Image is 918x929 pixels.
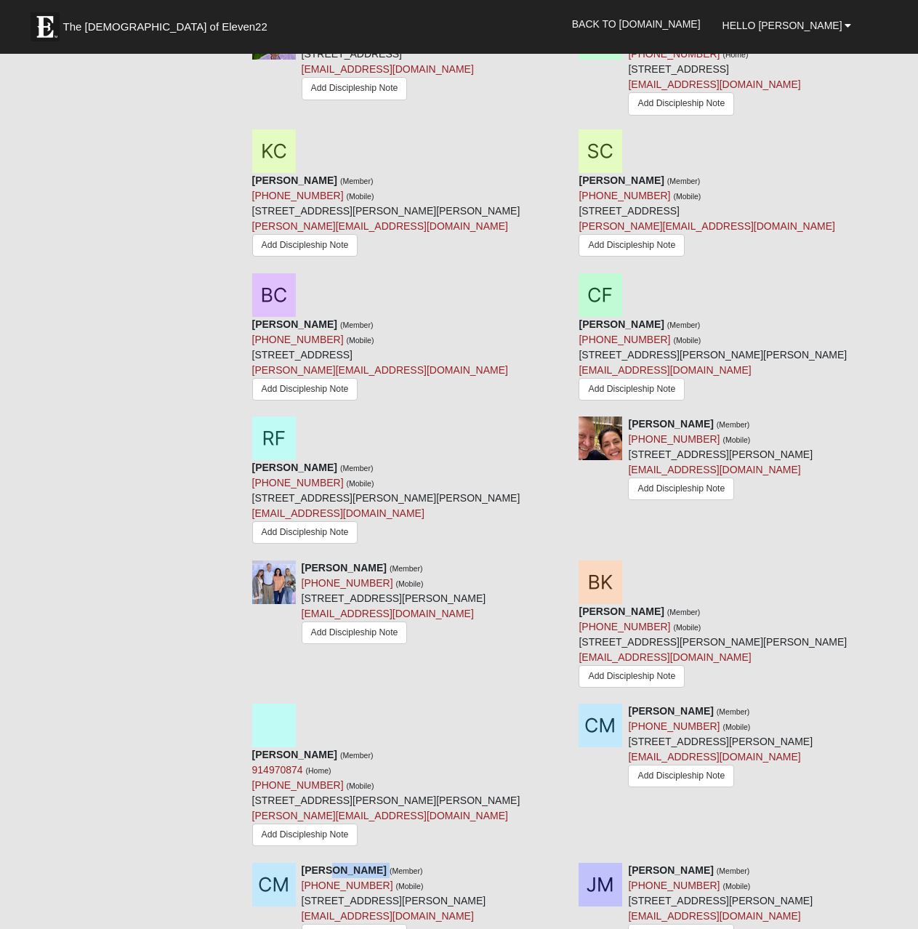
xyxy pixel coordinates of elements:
[302,77,408,100] a: Add Discipleship Note
[667,177,701,185] small: (Member)
[346,192,374,201] small: (Mobile)
[252,779,344,791] a: [PHONE_NUMBER]
[628,464,800,475] a: [EMAIL_ADDRESS][DOMAIN_NAME]
[346,781,374,790] small: (Mobile)
[340,464,374,472] small: (Member)
[252,462,337,473] strong: [PERSON_NAME]
[628,16,800,118] div: [STREET_ADDRESS]
[252,318,337,330] strong: [PERSON_NAME]
[579,317,847,406] div: [STREET_ADDRESS][PERSON_NAME][PERSON_NAME]
[579,621,670,632] a: [PHONE_NUMBER]
[252,174,337,186] strong: [PERSON_NAME]
[712,7,863,44] a: Hello [PERSON_NAME]
[579,174,664,186] strong: [PERSON_NAME]
[252,317,508,406] div: [STREET_ADDRESS]
[628,418,713,430] strong: [PERSON_NAME]
[252,477,344,488] a: [PHONE_NUMBER]
[628,765,734,787] a: Add Discipleship Note
[346,479,374,488] small: (Mobile)
[252,460,520,550] div: [STREET_ADDRESS][PERSON_NAME][PERSON_NAME]
[252,747,520,852] div: [STREET_ADDRESS][PERSON_NAME][PERSON_NAME]
[302,63,474,75] a: [EMAIL_ADDRESS][DOMAIN_NAME]
[306,766,331,775] small: (Home)
[628,720,720,732] a: [PHONE_NUMBER]
[628,880,720,891] a: [PHONE_NUMBER]
[252,173,520,262] div: [STREET_ADDRESS][PERSON_NAME][PERSON_NAME]
[346,336,374,345] small: (Mobile)
[579,334,670,345] a: [PHONE_NUMBER]
[628,417,813,504] div: [STREET_ADDRESS][PERSON_NAME]
[717,707,750,716] small: (Member)
[579,364,751,376] a: [EMAIL_ADDRESS][DOMAIN_NAME]
[673,623,701,632] small: (Mobile)
[390,866,423,875] small: (Member)
[628,92,734,115] a: Add Discipleship Note
[628,433,720,445] a: [PHONE_NUMBER]
[628,864,713,876] strong: [PERSON_NAME]
[579,606,664,617] strong: [PERSON_NAME]
[252,521,358,544] a: Add Discipleship Note
[667,608,701,616] small: (Member)
[579,651,751,663] a: [EMAIL_ADDRESS][DOMAIN_NAME]
[302,622,408,644] a: Add Discipleship Note
[579,665,685,688] a: Add Discipleship Note
[340,751,374,760] small: (Member)
[579,173,834,262] div: [STREET_ADDRESS]
[302,608,474,619] a: [EMAIL_ADDRESS][DOMAIN_NAME]
[252,824,358,846] a: Add Discipleship Note
[252,764,303,776] a: 914970874
[628,705,713,717] strong: [PERSON_NAME]
[667,321,701,329] small: (Member)
[722,723,750,731] small: (Mobile)
[252,364,508,376] a: [PERSON_NAME][EMAIL_ADDRESS][DOMAIN_NAME]
[252,378,358,401] a: Add Discipleship Note
[340,177,374,185] small: (Member)
[561,6,712,42] a: Back to [DOMAIN_NAME]
[579,378,685,401] a: Add Discipleship Note
[302,880,393,891] a: [PHONE_NUMBER]
[722,50,748,59] small: (Home)
[722,435,750,444] small: (Mobile)
[302,16,474,103] div: [STREET_ADDRESS]
[628,478,734,500] a: Add Discipleship Note
[628,48,720,60] a: [PHONE_NUMBER]
[395,882,423,890] small: (Mobile)
[302,562,387,574] strong: [PERSON_NAME]
[23,5,314,41] a: The [DEMOGRAPHIC_DATA] of Eleven22
[722,882,750,890] small: (Mobile)
[252,190,344,201] a: [PHONE_NUMBER]
[302,864,387,876] strong: [PERSON_NAME]
[63,20,267,34] span: The [DEMOGRAPHIC_DATA] of Eleven22
[673,192,701,201] small: (Mobile)
[717,420,750,429] small: (Member)
[628,79,800,90] a: [EMAIL_ADDRESS][DOMAIN_NAME]
[390,564,423,573] small: (Member)
[628,704,813,791] div: [STREET_ADDRESS][PERSON_NAME]
[252,749,337,760] strong: [PERSON_NAME]
[340,321,374,329] small: (Member)
[302,560,486,648] div: [STREET_ADDRESS][PERSON_NAME]
[673,336,701,345] small: (Mobile)
[302,577,393,589] a: [PHONE_NUMBER]
[252,220,508,232] a: [PERSON_NAME][EMAIL_ADDRESS][DOMAIN_NAME]
[628,751,800,763] a: [EMAIL_ADDRESS][DOMAIN_NAME]
[579,220,834,232] a: [PERSON_NAME][EMAIL_ADDRESS][DOMAIN_NAME]
[579,604,847,693] div: [STREET_ADDRESS][PERSON_NAME][PERSON_NAME]
[31,12,60,41] img: Eleven22 logo
[722,20,842,31] span: Hello [PERSON_NAME]
[717,866,750,875] small: (Member)
[579,318,664,330] strong: [PERSON_NAME]
[252,234,358,257] a: Add Discipleship Note
[579,234,685,257] a: Add Discipleship Note
[395,579,423,588] small: (Mobile)
[579,190,670,201] a: [PHONE_NUMBER]
[252,507,424,519] a: [EMAIL_ADDRESS][DOMAIN_NAME]
[252,334,344,345] a: [PHONE_NUMBER]
[252,810,508,821] a: [PERSON_NAME][EMAIL_ADDRESS][DOMAIN_NAME]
